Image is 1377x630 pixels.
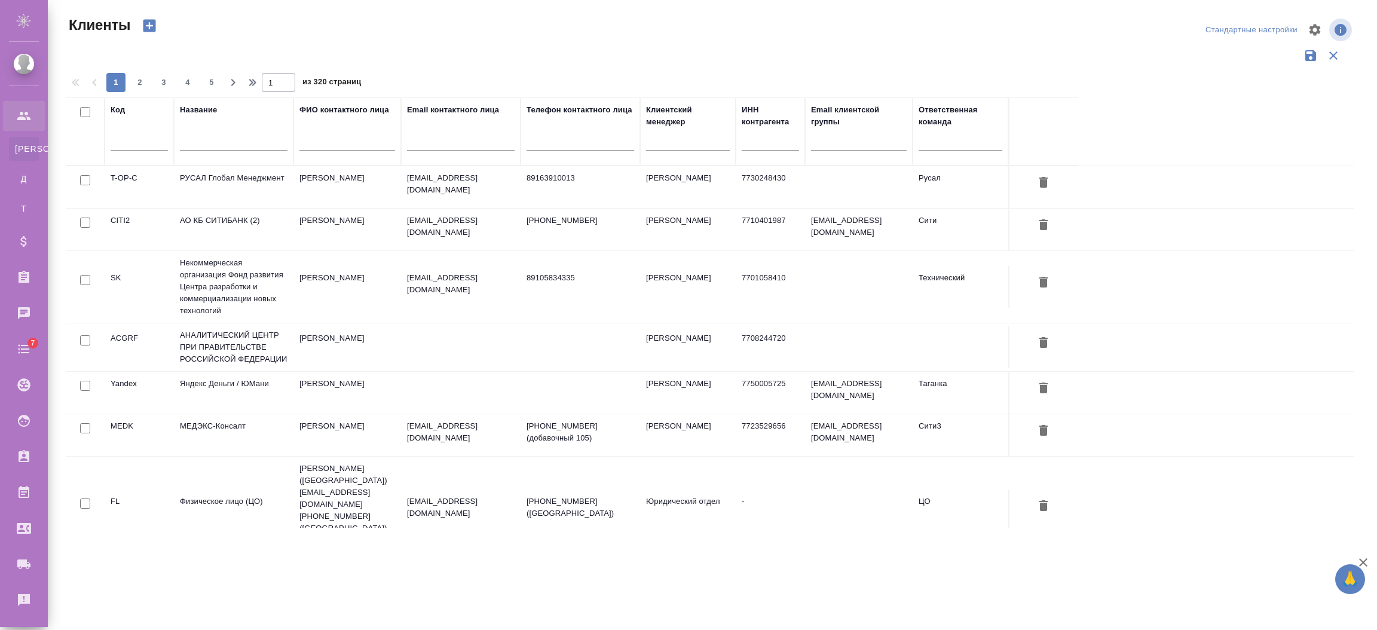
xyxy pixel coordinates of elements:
[805,414,913,456] td: [EMAIL_ADDRESS][DOMAIN_NAME]
[130,73,149,92] button: 2
[1033,172,1054,194] button: Удалить
[105,490,174,531] td: FL
[640,326,736,368] td: [PERSON_NAME]
[736,166,805,208] td: 7730248430
[1033,378,1054,400] button: Удалить
[640,414,736,456] td: [PERSON_NAME]
[105,209,174,250] td: CITI2
[736,209,805,250] td: 7710401987
[1335,564,1365,594] button: 🙏
[913,209,1008,250] td: Сити
[174,251,293,323] td: Некоммерческая организация Фонд развития Центра разработки и коммерциализации новых технологий
[15,173,33,185] span: Д
[293,372,401,414] td: [PERSON_NAME]
[66,16,130,35] span: Клиенты
[105,372,174,414] td: Yandex
[527,496,634,519] p: [PHONE_NUMBER] ([GEOGRAPHIC_DATA])
[913,414,1008,456] td: Сити3
[811,104,907,128] div: Email клиентской группы
[1340,567,1360,592] span: 🙏
[805,209,913,250] td: [EMAIL_ADDRESS][DOMAIN_NAME]
[527,172,634,184] p: 89163910013
[1033,215,1054,237] button: Удалить
[174,372,293,414] td: Яндекс Деньги / ЮМани
[407,496,515,519] p: [EMAIL_ADDRESS][DOMAIN_NAME]
[1299,44,1322,67] button: Сохранить фильтры
[293,266,401,308] td: [PERSON_NAME]
[293,414,401,456] td: [PERSON_NAME]
[646,104,730,128] div: Клиентский менеджер
[527,215,634,227] p: [PHONE_NUMBER]
[742,104,799,128] div: ИНН контрагента
[913,266,1008,308] td: Технический
[302,75,361,92] span: из 320 страниц
[736,490,805,531] td: -
[15,143,33,155] span: [PERSON_NAME]
[407,104,499,116] div: Email контактного лица
[9,167,39,191] a: Д
[299,104,389,116] div: ФИО контактного лица
[130,77,149,88] span: 2
[736,372,805,414] td: 7750005725
[111,104,125,116] div: Код
[178,73,197,92] button: 4
[1322,44,1345,67] button: Сбросить фильтры
[913,372,1008,414] td: Таганка
[202,77,221,88] span: 5
[736,326,805,368] td: 7708244720
[640,490,736,531] td: Юридический отдел
[174,490,293,531] td: Физическое лицо (ЦО)
[407,272,515,296] p: [EMAIL_ADDRESS][DOMAIN_NAME]
[640,166,736,208] td: [PERSON_NAME]
[640,372,736,414] td: [PERSON_NAME]
[15,203,33,215] span: Т
[913,166,1008,208] td: Русал
[1300,16,1329,44] span: Настроить таблицу
[1329,19,1354,41] span: Посмотреть информацию
[174,166,293,208] td: РУСАЛ Глобал Менеджмент
[1033,420,1054,442] button: Удалить
[105,326,174,368] td: ACGRF
[805,372,913,414] td: [EMAIL_ADDRESS][DOMAIN_NAME]
[913,490,1008,531] td: ЦО
[1202,21,1300,39] div: split button
[293,326,401,368] td: [PERSON_NAME]
[527,420,634,444] p: [PHONE_NUMBER] (добавочный 105)
[174,209,293,250] td: АО КБ СИТИБАНК (2)
[736,414,805,456] td: 7723529656
[527,272,634,284] p: 89105834335
[407,420,515,444] p: [EMAIL_ADDRESS][DOMAIN_NAME]
[154,73,173,92] button: 3
[180,104,217,116] div: Название
[105,266,174,308] td: SK
[202,73,221,92] button: 5
[1033,272,1054,294] button: Удалить
[9,197,39,221] a: Т
[3,334,45,364] a: 7
[135,16,164,36] button: Создать
[919,104,1002,128] div: Ответственная команда
[105,414,174,456] td: MEDK
[105,166,174,208] td: T-OP-C
[527,104,632,116] div: Телефон контактного лица
[23,337,42,349] span: 7
[1033,496,1054,518] button: Удалить
[407,172,515,196] p: [EMAIL_ADDRESS][DOMAIN_NAME]
[174,323,293,371] td: АНАЛИТИЧЕСКИЙ ЦЕНТР ПРИ ПРАВИТЕЛЬСТВЕ РОССИЙСКОЙ ФЕДЕРАЦИИ
[407,215,515,238] p: [EMAIL_ADDRESS][DOMAIN_NAME]
[640,209,736,250] td: [PERSON_NAME]
[293,457,401,564] td: [PERSON_NAME] ([GEOGRAPHIC_DATA]) [EMAIL_ADDRESS][DOMAIN_NAME] [PHONE_NUMBER] ([GEOGRAPHIC_DATA])...
[293,166,401,208] td: [PERSON_NAME]
[1033,332,1054,354] button: Удалить
[178,77,197,88] span: 4
[736,266,805,308] td: 7701058410
[640,266,736,308] td: [PERSON_NAME]
[174,414,293,456] td: МЕДЭКС-Консалт
[154,77,173,88] span: 3
[9,137,39,161] a: [PERSON_NAME]
[293,209,401,250] td: [PERSON_NAME]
